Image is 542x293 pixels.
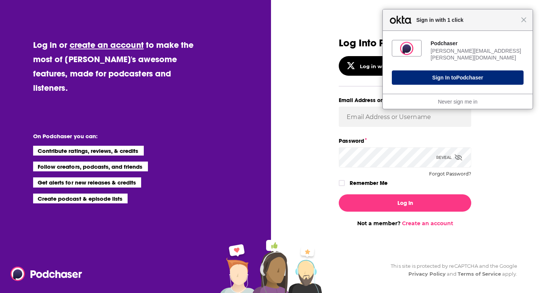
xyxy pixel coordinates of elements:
[400,42,413,55] img: fs017lavm9h8JUgXF0x8
[517,5,531,19] button: Close Button
[11,267,83,281] img: Podchaser - Follow, Share and Rate Podcasts
[339,220,471,227] div: Not a member?
[402,220,453,227] a: Create an account
[339,136,471,146] label: Password
[33,146,144,156] li: Contribute ratings, reviews, & credits
[339,95,471,105] label: Email Address or Username
[350,178,388,188] label: Remember Me
[33,133,184,140] li: On Podchaser you can:
[360,63,415,69] div: Log in with X/Twitter
[431,40,524,47] div: Podchaser
[385,262,517,278] div: This site is protected by reCAPTCHA and the Google and apply.
[413,15,521,24] span: Sign in with 1 click
[392,70,524,85] button: Sign In toPodchaser
[436,147,462,168] div: Reveal
[339,107,471,127] input: Email Address or Username
[458,271,501,277] a: Terms of Service
[33,162,148,171] li: Follow creators, podcasts, and friends
[408,271,446,277] a: Privacy Policy
[339,38,471,49] h3: Log Into Podchaser
[431,47,524,61] div: [PERSON_NAME][EMAIL_ADDRESS][PERSON_NAME][DOMAIN_NAME]
[339,194,471,212] button: Log In
[438,99,477,105] a: Never sign me in
[33,194,128,203] li: Create podcast & episode lists
[456,75,483,81] span: Podchaser
[70,40,144,50] a: create an account
[521,17,527,23] span: Close
[429,171,471,177] button: Forgot Password?
[339,56,423,76] button: Log in with X/Twitter
[33,177,141,187] li: Get alerts for new releases & credits
[11,267,77,281] a: Podchaser - Follow, Share and Rate Podcasts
